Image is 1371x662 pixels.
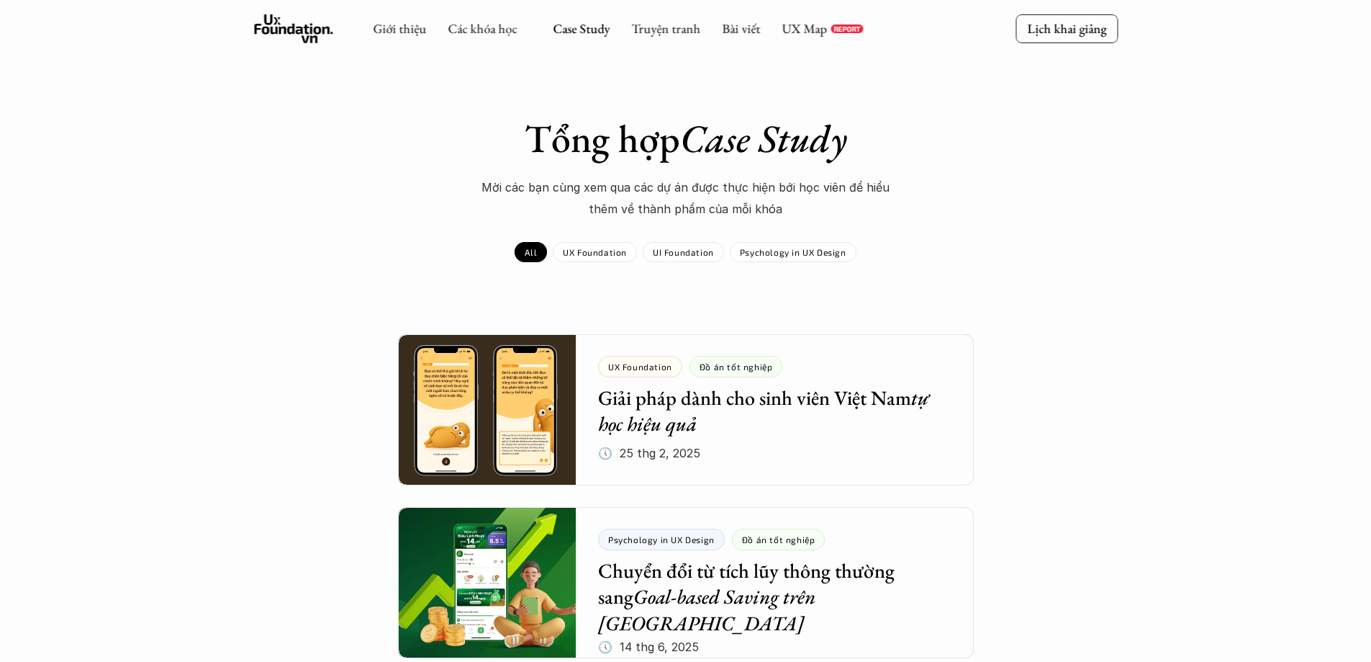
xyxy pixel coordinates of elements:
a: REPORT [831,24,863,33]
a: Giới thiệu [373,20,426,37]
p: Lịch khai giảng [1027,20,1106,37]
p: REPORT [833,24,860,33]
a: UX Map [782,20,827,37]
p: Psychology in UX Design [740,247,846,257]
a: Các khóa học [448,20,517,37]
p: Mời các bạn cùng xem qua các dự án được thực hiện bới học viên để hiểu thêm về thành phẩm của mỗi... [470,176,902,220]
a: Giải pháp dành cho sinh viên Việt Namtự học hiệu quả🕔 25 thg 2, 2025 [398,334,974,486]
a: Bài viết [722,20,760,37]
a: Truyện tranh [631,20,700,37]
a: Lịch khai giảng [1015,14,1118,43]
p: All [525,247,537,257]
p: UX Foundation [563,247,627,257]
p: UI Foundation [653,247,714,257]
h1: Tổng hợp [434,115,938,162]
a: Chuyển đổi từ tích lũy thông thường sangGoal-based Saving trên [GEOGRAPHIC_DATA]🕔 14 thg 6, 2025 [398,507,974,658]
a: Case Study [553,20,610,37]
em: Case Study [680,113,847,164]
